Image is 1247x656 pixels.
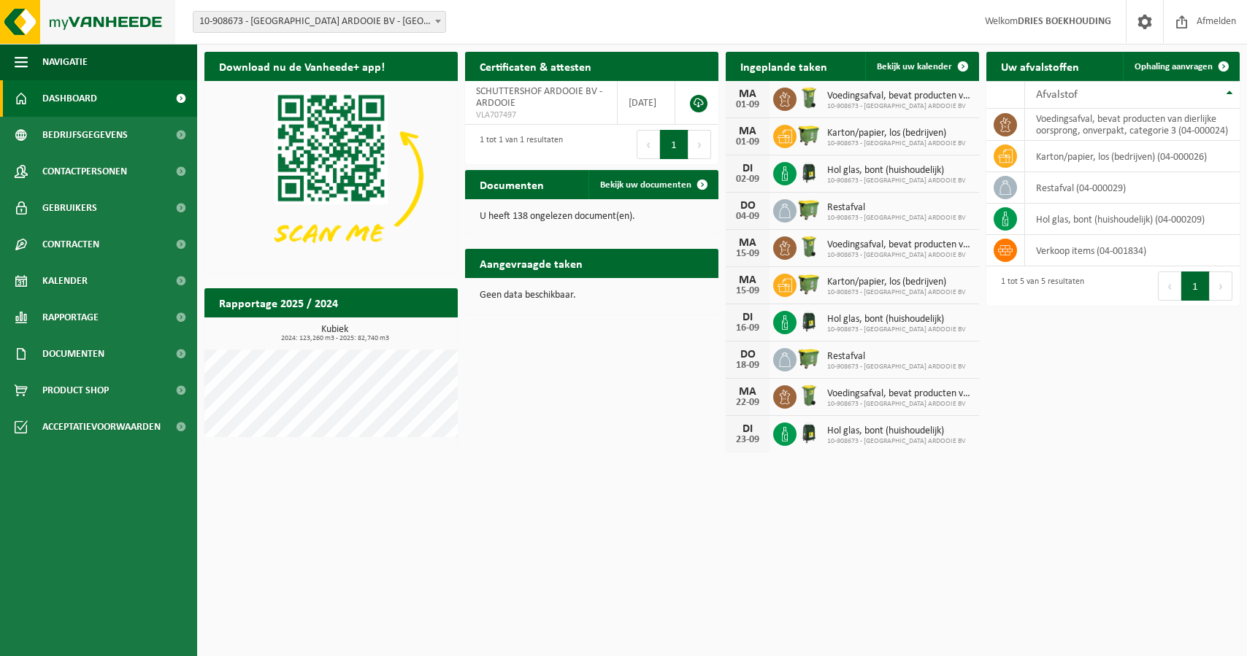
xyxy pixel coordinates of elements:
img: WB-0140-HPE-GN-50 [797,383,821,408]
img: WB-1100-HPE-GN-50 [797,271,821,296]
div: MA [733,274,762,286]
span: Acceptatievoorwaarden [42,409,161,445]
span: 10-908673 - [GEOGRAPHIC_DATA] ARDOOIE BV [827,363,966,371]
button: Next [688,130,711,159]
div: DO [733,200,762,212]
img: CR-HR-1C-1000-PES-01 [797,309,821,333]
span: VLA707497 [476,109,606,121]
span: 10-908673 - [GEOGRAPHIC_DATA] ARDOOIE BV [827,102,972,111]
span: Hol glas, bont (huishoudelijk) [827,165,966,177]
div: 1 tot 1 van 1 resultaten [472,128,563,161]
span: Product Shop [42,372,109,409]
img: WB-0140-HPE-GN-50 [797,234,821,259]
span: Voedingsafval, bevat producten van dierlijke oorsprong, onverpakt, categorie 3 [827,239,972,251]
img: WB-1100-HPE-GN-50 [797,346,821,371]
span: 10-908673 - [GEOGRAPHIC_DATA] ARDOOIE BV [827,139,966,148]
span: 10-908673 - [GEOGRAPHIC_DATA] ARDOOIE BV [827,325,966,334]
span: 10-908673 - [GEOGRAPHIC_DATA] ARDOOIE BV [827,251,972,260]
span: 10-908673 - [GEOGRAPHIC_DATA] ARDOOIE BV [827,288,966,297]
span: Navigatie [42,44,88,80]
a: Bekijk uw kalender [865,52,978,81]
span: Karton/papier, los (bedrijven) [827,128,966,139]
h2: Certificaten & attesten [465,52,606,80]
span: Contactpersonen [42,153,127,190]
td: restafval (04-000029) [1025,172,1240,204]
div: DI [733,163,762,174]
div: 22-09 [733,398,762,408]
span: Restafval [827,202,966,214]
strong: DRIES BOEKHOUDING [1018,16,1111,27]
p: U heeft 138 ongelezen document(en). [480,212,704,222]
div: MA [733,88,762,100]
div: DO [733,349,762,360]
div: 04-09 [733,212,762,222]
span: SCHUTTERSHOF ARDOOIE BV - ARDOOIE [476,86,602,109]
button: Previous [1158,271,1181,301]
div: 18-09 [733,360,762,371]
span: Bekijk uw documenten [600,180,691,190]
span: Dashboard [42,80,97,117]
img: Download de VHEPlus App [204,81,458,271]
div: MA [733,386,762,398]
div: 01-09 [733,100,762,110]
h3: Kubiek [212,325,458,342]
button: Previous [637,130,660,159]
td: hol glas, bont (huishoudelijk) (04-000209) [1025,204,1240,235]
button: 1 [1181,271,1210,301]
img: WB-0140-HPE-GN-50 [797,85,821,110]
td: verkoop items (04-001834) [1025,235,1240,266]
img: WB-1100-HPE-GN-50 [797,197,821,222]
div: 01-09 [733,137,762,147]
span: Contracten [42,226,99,263]
span: Voedingsafval, bevat producten van dierlijke oorsprong, onverpakt, categorie 3 [827,388,972,400]
span: Kalender [42,263,88,299]
span: Afvalstof [1036,89,1078,101]
h2: Rapportage 2025 / 2024 [204,288,353,317]
button: Next [1210,271,1232,301]
td: [DATE] [618,81,675,125]
div: 16-09 [733,323,762,333]
img: WB-1100-HPE-GN-50 [797,123,821,147]
div: 23-09 [733,435,762,445]
img: CR-HR-1C-1000-PES-01 [797,160,821,185]
span: 10-908673 - [GEOGRAPHIC_DATA] ARDOOIE BV [827,437,966,446]
a: Bekijk rapportage [349,317,456,346]
a: Bekijk uw documenten [588,170,717,199]
span: Gebruikers [42,190,97,226]
img: CR-HR-1C-1000-PES-01 [797,420,821,445]
div: 15-09 [733,286,762,296]
span: 10-908673 - SCHUTTERSHOF ARDOOIE BV - ARDOOIE [193,12,445,32]
span: Ophaling aanvragen [1135,62,1213,72]
span: Voedingsafval, bevat producten van dierlijke oorsprong, onverpakt, categorie 3 [827,90,972,102]
span: Hol glas, bont (huishoudelijk) [827,314,966,325]
div: 15-09 [733,249,762,259]
span: Hol glas, bont (huishoudelijk) [827,425,966,437]
h2: Ingeplande taken [726,52,842,80]
span: Bedrijfsgegevens [42,117,128,153]
span: Restafval [827,351,966,363]
div: DI [733,312,762,323]
span: Rapportage [42,299,99,336]
span: 10-908673 - [GEOGRAPHIC_DATA] ARDOOIE BV [827,177,966,185]
span: Karton/papier, los (bedrijven) [827,277,966,288]
span: 10-908673 - SCHUTTERSHOF ARDOOIE BV - ARDOOIE [193,11,446,33]
h2: Download nu de Vanheede+ app! [204,52,399,80]
h2: Documenten [465,170,559,198]
td: voedingsafval, bevat producten van dierlijke oorsprong, onverpakt, categorie 3 (04-000024) [1025,109,1240,141]
span: 2024: 123,260 m3 - 2025: 82,740 m3 [212,335,458,342]
span: 10-908673 - [GEOGRAPHIC_DATA] ARDOOIE BV [827,400,972,409]
div: 1 tot 5 van 5 resultaten [994,270,1084,302]
a: Ophaling aanvragen [1123,52,1238,81]
span: Bekijk uw kalender [877,62,952,72]
button: 1 [660,130,688,159]
div: MA [733,237,762,249]
div: 02-09 [733,174,762,185]
h2: Aangevraagde taken [465,249,597,277]
span: 10-908673 - [GEOGRAPHIC_DATA] ARDOOIE BV [827,214,966,223]
h2: Uw afvalstoffen [986,52,1094,80]
span: Documenten [42,336,104,372]
td: karton/papier, los (bedrijven) (04-000026) [1025,141,1240,172]
div: DI [733,423,762,435]
p: Geen data beschikbaar. [480,290,704,301]
div: MA [733,126,762,137]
